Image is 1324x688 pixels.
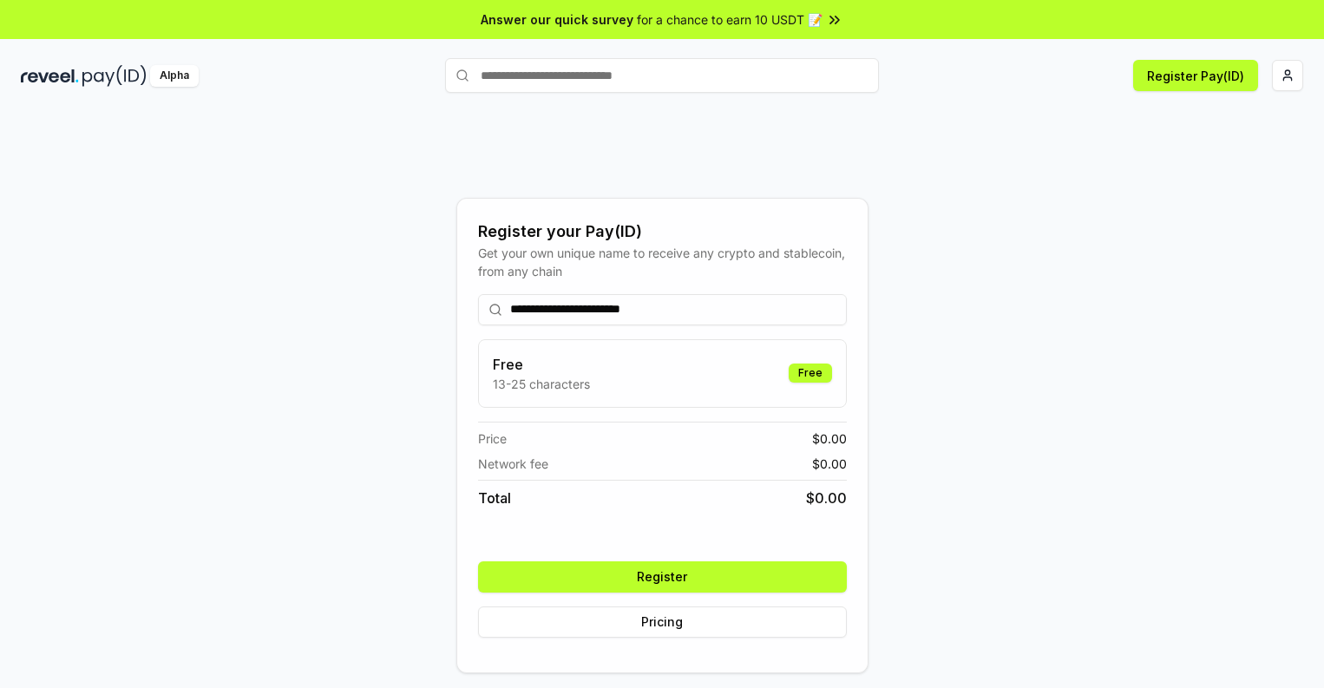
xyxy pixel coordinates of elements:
[478,606,847,638] button: Pricing
[806,488,847,508] span: $ 0.00
[481,10,633,29] span: Answer our quick survey
[478,488,511,508] span: Total
[21,65,79,87] img: reveel_dark
[493,375,590,393] p: 13-25 characters
[812,429,847,448] span: $ 0.00
[478,429,507,448] span: Price
[637,10,823,29] span: for a chance to earn 10 USDT 📝
[493,354,590,375] h3: Free
[150,65,199,87] div: Alpha
[789,364,832,383] div: Free
[478,561,847,593] button: Register
[478,244,847,280] div: Get your own unique name to receive any crypto and stablecoin, from any chain
[478,455,548,473] span: Network fee
[1133,60,1258,91] button: Register Pay(ID)
[812,455,847,473] span: $ 0.00
[82,65,147,87] img: pay_id
[478,220,847,244] div: Register your Pay(ID)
